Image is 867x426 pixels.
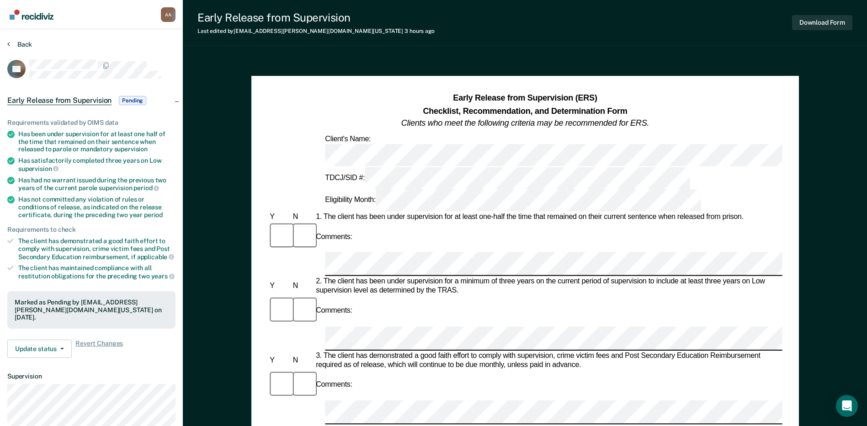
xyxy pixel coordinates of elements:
[151,272,175,280] span: years
[18,165,59,172] span: supervision
[836,395,858,417] div: Open Intercom Messenger
[75,340,123,358] span: Revert Changes
[144,211,163,218] span: period
[10,10,53,20] img: Recidiviz
[18,176,176,192] div: Has had no warrant issued during the previous two years of the current parole supervision
[314,277,782,296] div: 2. The client has been under supervision for a minimum of three years on the current period of su...
[18,157,176,172] div: Has satisfactorily completed three years on Low
[7,40,32,48] button: Back
[314,306,354,315] div: Comments:
[268,213,291,222] div: Y
[114,145,148,153] span: supervision
[7,226,176,234] div: Requirements to check
[119,96,146,105] span: Pending
[404,28,435,34] span: 3 hours ago
[197,11,435,24] div: Early Release from Supervision
[423,106,627,115] strong: Checklist, Recommendation, and Determination Form
[291,356,314,365] div: N
[314,213,782,222] div: 1. The client has been under supervision for at least one-half the time that remained on their cu...
[401,118,649,128] em: Clients who meet the following criteria may be recommended for ERS.
[7,340,72,358] button: Update status
[18,130,176,153] div: Has been under supervision for at least one half of the time that remained on their sentence when...
[792,15,852,30] button: Download Form
[7,96,112,105] span: Early Release from Supervision
[291,282,314,291] div: N
[7,119,176,127] div: Requirements validated by OIMS data
[291,213,314,222] div: N
[323,189,703,212] div: Eligibility Month:
[133,184,159,192] span: period
[18,237,176,261] div: The client has demonstrated a good faith effort to comply with supervision, crime victim fees and...
[268,356,291,365] div: Y
[453,94,597,103] strong: Early Release from Supervision (ERS)
[161,7,176,22] button: Profile dropdown button
[268,282,291,291] div: Y
[15,298,168,321] div: Marked as Pending by [EMAIL_ADDRESS][PERSON_NAME][DOMAIN_NAME][US_STATE] on [DATE].
[323,167,692,189] div: TDCJ/SID #:
[161,7,176,22] div: A A
[314,381,354,390] div: Comments:
[314,232,354,241] div: Comments:
[197,28,435,34] div: Last edited by [EMAIL_ADDRESS][PERSON_NAME][DOMAIN_NAME][US_STATE]
[18,196,176,218] div: Has not committed any violation of rules or conditions of release, as indicated on the release ce...
[314,351,782,370] div: 3. The client has demonstrated a good faith effort to comply with supervision, crime victim fees ...
[18,264,176,280] div: The client has maintained compliance with all restitution obligations for the preceding two
[7,373,176,380] dt: Supervision
[137,253,174,261] span: applicable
